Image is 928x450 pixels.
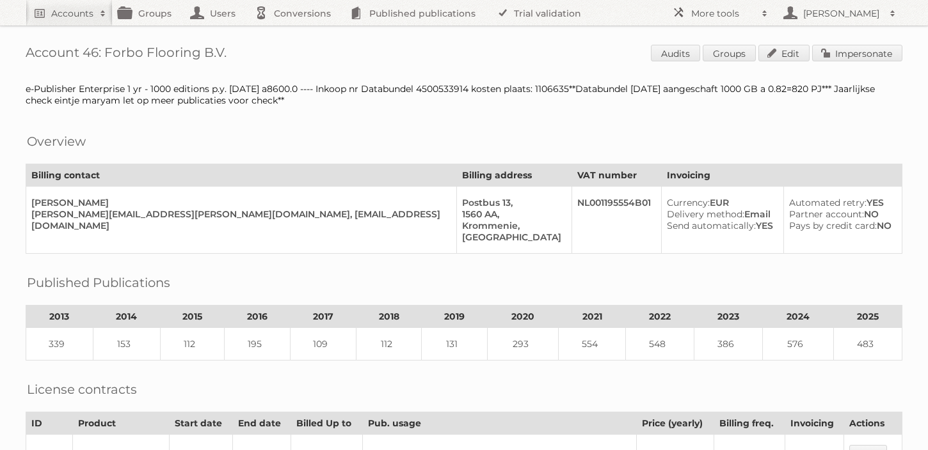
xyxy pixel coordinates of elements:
td: 293 [488,328,559,361]
td: 112 [160,328,225,361]
a: Impersonate [812,45,902,61]
th: VAT number [572,164,662,187]
th: Billing address [457,164,572,187]
th: 2013 [26,306,93,328]
th: 2016 [225,306,291,328]
h2: License contracts [27,380,137,399]
div: NO [789,208,892,220]
td: 554 [559,328,626,361]
div: Email [667,208,773,220]
td: NL001195554B01 [572,187,662,254]
h2: [PERSON_NAME] [800,7,883,20]
th: 2024 [762,306,833,328]
td: 548 [626,328,694,361]
th: End date [232,412,291,435]
span: Partner account: [789,208,864,220]
td: 339 [26,328,93,361]
th: Price (yearly) [636,412,714,435]
div: EUR [667,197,773,208]
div: YES [667,220,773,231]
th: 2025 [833,306,902,328]
td: 576 [762,328,833,361]
a: Edit [758,45,810,61]
div: Postbus 13, [462,197,561,208]
div: e-Publisher Enterprise 1 yr - 1000 editions p.y. [DATE] a8600.0 ---- Inkoop nr Databundel 4500533... [26,83,902,106]
th: 2022 [626,306,694,328]
h1: Account 46: Forbo Flooring B.V. [26,45,902,64]
th: ID [26,412,73,435]
th: 2019 [422,306,488,328]
h2: Overview [27,132,86,151]
div: YES [789,197,892,208]
th: Billing freq. [714,412,785,435]
th: 2020 [488,306,559,328]
td: 195 [225,328,291,361]
span: Send automatically: [667,220,756,231]
div: [PERSON_NAME] [31,197,446,208]
td: 112 [356,328,422,361]
th: 2014 [93,306,160,328]
td: 386 [694,328,762,361]
td: 483 [833,328,902,361]
div: 1560 AA, [462,208,561,220]
th: Billed Up to [291,412,363,435]
div: Krommenie, [462,220,561,231]
span: Delivery method: [667,208,744,220]
h2: Published Publications [27,273,170,292]
th: Product [72,412,170,435]
th: Billing contact [26,164,457,187]
a: Audits [651,45,700,61]
td: 109 [290,328,356,361]
th: Actions [844,412,902,435]
th: Pub. usage [362,412,636,435]
span: Automated retry: [789,197,867,208]
th: 2021 [559,306,626,328]
span: Pays by credit card: [789,220,877,231]
a: Groups [703,45,756,61]
td: 131 [422,328,488,361]
span: Currency: [667,197,710,208]
div: [PERSON_NAME][EMAIL_ADDRESS][PERSON_NAME][DOMAIN_NAME], [EMAIL_ADDRESS][DOMAIN_NAME] [31,208,446,231]
td: 153 [93,328,160,361]
th: 2023 [694,306,762,328]
th: 2017 [290,306,356,328]
div: [GEOGRAPHIC_DATA] [462,231,561,243]
th: Start date [170,412,233,435]
th: 2015 [160,306,225,328]
div: NO [789,220,892,231]
th: Invoicing [785,412,844,435]
th: 2018 [356,306,422,328]
th: Invoicing [662,164,902,187]
h2: Accounts [51,7,93,20]
h2: More tools [691,7,755,20]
